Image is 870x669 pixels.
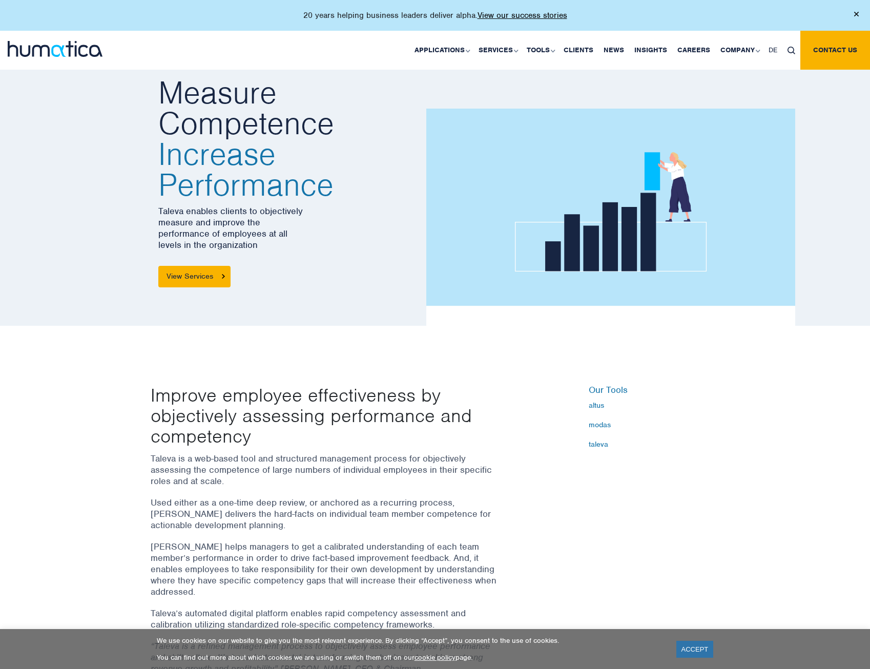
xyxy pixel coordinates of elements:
[8,41,102,57] img: logo
[629,31,672,70] a: Insights
[151,453,499,487] p: Taleva is a web-based tool and structured management process for objectively assessing the compet...
[672,31,715,70] a: Careers
[157,653,664,662] p: You can find out more about which cookies we are using or switch them off on our page.
[558,31,598,70] a: Clients
[473,31,522,70] a: Services
[151,608,499,630] p: Taleva’s automated digital platform enables rapid competency assessment and calibration utilizing...
[788,47,795,54] img: search_icon
[478,10,567,20] a: View our success stories
[715,31,763,70] a: Company
[589,421,719,429] a: modas
[522,31,558,70] a: Tools
[157,636,664,645] p: We use cookies on our website to give you the most relevant experience. By clicking “Accept”, you...
[222,274,225,279] img: arrowicon
[589,385,719,396] h6: Our Tools
[589,440,719,448] a: taleva
[151,541,499,597] p: [PERSON_NAME] helps managers to get a calibrated understanding of each team member’s performance ...
[800,31,870,70] a: Contact us
[769,46,777,54] span: DE
[151,497,499,531] p: Used either as a one-time deep review, or anchored as a recurring process, [PERSON_NAME] delivers...
[426,109,795,326] img: about_banner1
[158,77,418,200] h2: Measure Competence
[158,266,231,287] a: View Services
[589,401,719,409] a: altus
[158,139,418,200] span: Increase Performance
[409,31,473,70] a: Applications
[158,205,418,250] p: Taleva enables clients to objectively measure and improve the performance of employees at all lev...
[415,653,455,662] a: cookie policy
[303,10,567,20] p: 20 years helping business leaders deliver alpha.
[676,641,714,658] a: ACCEPT
[151,385,525,446] p: Improve employee effectiveness by objectively assessing performance and competency
[763,31,782,70] a: DE
[598,31,629,70] a: News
